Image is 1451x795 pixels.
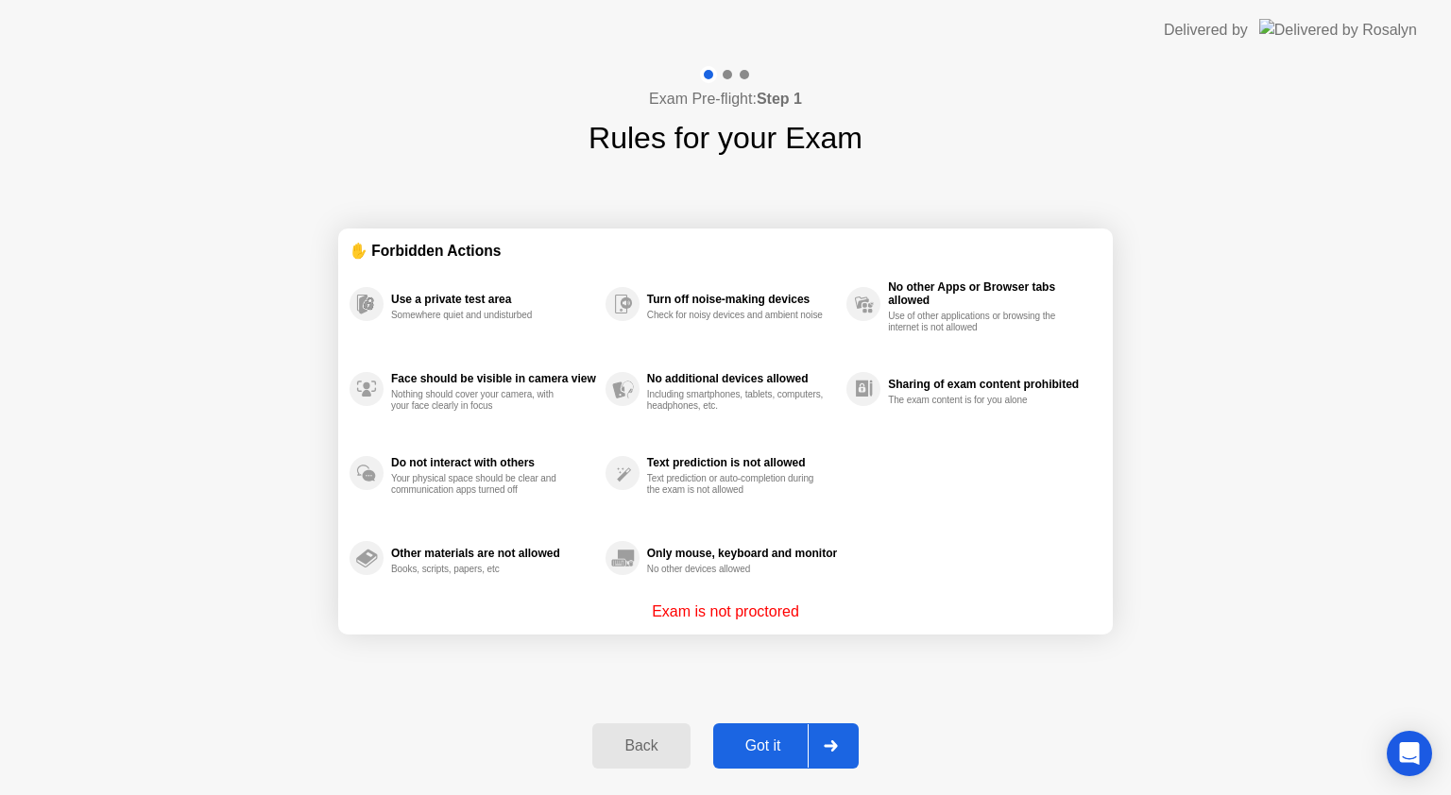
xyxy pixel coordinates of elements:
div: Sharing of exam content prohibited [888,378,1092,391]
button: Back [592,723,690,769]
div: Nothing should cover your camera, with your face clearly in focus [391,389,570,412]
div: Open Intercom Messenger [1387,731,1432,776]
img: Delivered by Rosalyn [1259,19,1417,41]
div: Check for noisy devices and ambient noise [647,310,826,321]
button: Got it [713,723,859,769]
div: No additional devices allowed [647,372,837,385]
div: Use a private test area [391,293,596,306]
div: The exam content is for you alone [888,395,1067,406]
b: Step 1 [757,91,802,107]
div: Back [598,737,684,754]
div: Turn off noise-making devices [647,293,837,306]
div: Text prediction or auto-completion during the exam is not allowed [647,473,826,496]
div: Only mouse, keyboard and monitor [647,547,837,560]
div: Got it [719,737,808,754]
div: Books, scripts, papers, etc [391,564,570,575]
h4: Exam Pre-flight: [649,88,802,110]
div: No other Apps or Browser tabs allowed [888,280,1092,307]
div: Use of other applications or browsing the internet is not allowed [888,311,1067,333]
div: Text prediction is not allowed [647,456,837,469]
div: Face should be visible in camera view [391,372,596,385]
div: Other materials are not allowed [391,547,596,560]
div: Do not interact with others [391,456,596,469]
p: Exam is not proctored [652,600,799,623]
div: No other devices allowed [647,564,826,575]
div: Including smartphones, tablets, computers, headphones, etc. [647,389,826,412]
div: Somewhere quiet and undisturbed [391,310,570,321]
div: ✋ Forbidden Actions [350,240,1101,262]
div: Delivered by [1164,19,1248,42]
div: Your physical space should be clear and communication apps turned off [391,473,570,496]
h1: Rules for your Exam [589,115,862,161]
